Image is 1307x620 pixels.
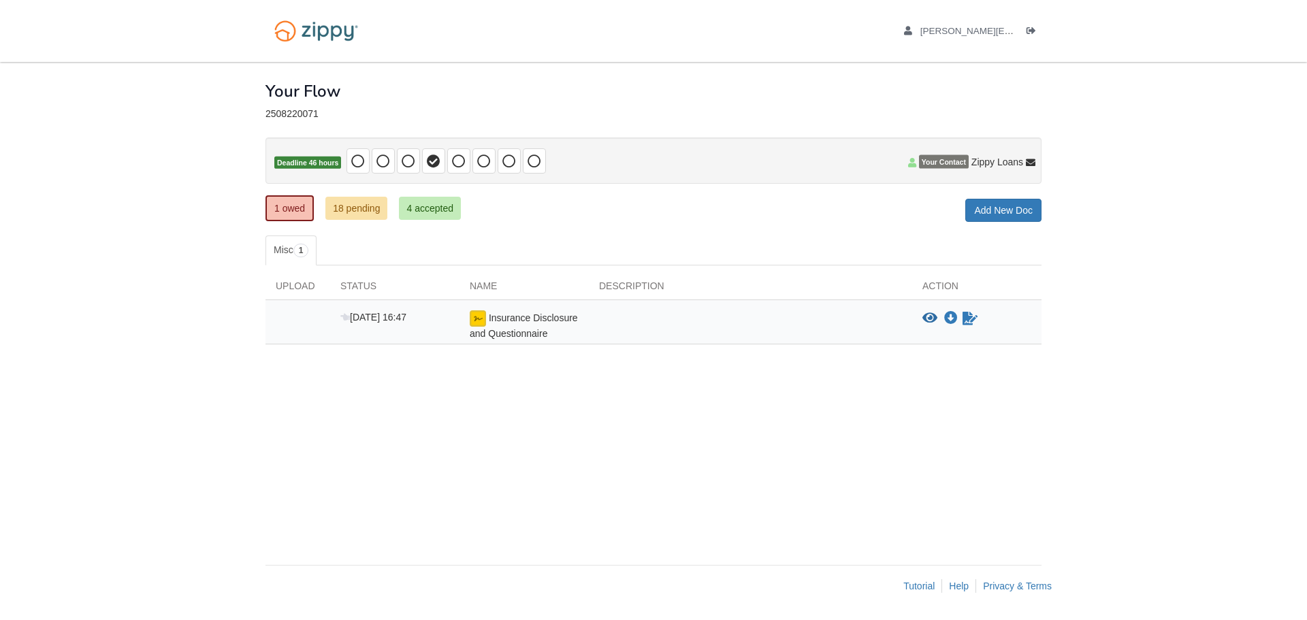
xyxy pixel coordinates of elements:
[325,197,387,220] a: 18 pending
[949,581,969,591] a: Help
[470,310,486,327] img: Ready for you to esign
[459,279,589,299] div: Name
[961,310,979,327] a: Sign Form
[265,14,367,48] img: Logo
[1027,26,1042,39] a: Log out
[265,82,340,100] h1: Your Flow
[399,197,461,220] a: 4 accepted
[944,313,958,324] a: Download Insurance Disclosure and Questionnaire
[920,26,1227,36] span: jason.p.wilkinson@gmail.com
[589,279,912,299] div: Description
[922,312,937,325] button: View Insurance Disclosure and Questionnaire
[274,157,341,169] span: Deadline 46 hours
[983,581,1052,591] a: Privacy & Terms
[265,279,330,299] div: Upload
[971,155,1023,169] span: Zippy Loans
[265,108,1042,120] div: 2508220071
[470,312,578,339] span: Insurance Disclosure and Questionnaire
[293,244,309,257] span: 1
[904,26,1227,39] a: edit profile
[965,199,1042,222] a: Add New Doc
[330,279,459,299] div: Status
[912,279,1042,299] div: Action
[340,312,406,323] span: [DATE] 16:47
[919,155,969,169] span: Your Contact
[265,195,314,221] a: 1 owed
[903,581,935,591] a: Tutorial
[265,235,317,265] a: Misc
